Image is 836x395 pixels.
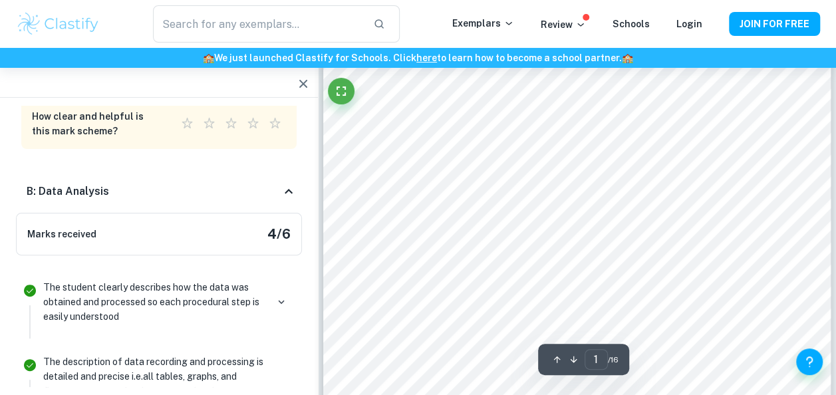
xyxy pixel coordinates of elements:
[328,78,354,104] button: Fullscreen
[676,19,702,29] a: Login
[541,17,586,32] p: Review
[613,19,650,29] a: Schools
[16,170,302,213] div: B: Data Analysis
[729,12,820,36] button: JOIN FOR FREE
[3,51,833,65] h6: We just launched Clastify for Schools. Click to learn how to become a school partner.
[32,109,160,138] h6: How clear and helpful is this mark scheme?
[267,224,291,244] h5: 4 / 6
[608,354,619,366] span: / 16
[416,53,437,63] a: here
[16,11,100,37] img: Clastify logo
[27,184,109,199] h6: B: Data Analysis
[43,280,267,324] p: The student clearly describes how the data was obtained and processed so each procedural step is ...
[153,5,362,43] input: Search for any exemplars...
[203,53,214,63] span: 🏫
[796,348,823,375] button: Help and Feedback
[27,227,96,241] h6: Marks received
[452,16,514,31] p: Exemplars
[22,283,38,299] svg: Correct
[622,53,633,63] span: 🏫
[22,357,38,373] svg: Correct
